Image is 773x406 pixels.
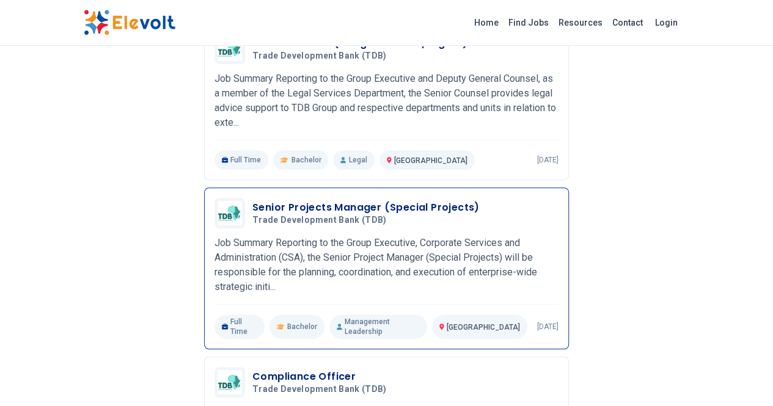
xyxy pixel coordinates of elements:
a: Resources [554,13,607,32]
img: Trade Development Bank (TDB) [218,201,242,225]
span: [GEOGRAPHIC_DATA] [394,156,467,165]
p: Full Time [214,314,265,339]
h3: Compliance Officer [252,369,392,384]
p: Management Leadership [329,314,427,339]
p: Job Summary Reporting to the Group Executive, Corporate Services and Administration (CSA), the Se... [214,236,559,294]
img: Trade Development Bank (TDB) [218,370,242,394]
p: Full Time [214,150,269,170]
span: Bachelor [287,322,317,332]
span: Bachelor [291,155,321,165]
p: [DATE] [537,155,559,165]
iframe: Chat Widget [712,347,773,406]
img: Trade Development Bank (TDB) [218,37,242,61]
img: Elevolt [84,10,175,35]
a: Trade Development Bank (TDB)Senior Projects Manager (Special Projects)Trade Development Bank (TDB... [214,198,559,339]
p: Legal [333,150,374,170]
p: [DATE] [537,322,559,332]
span: Trade Development Bank (TDB) [252,215,387,226]
span: [GEOGRAPHIC_DATA] [447,323,520,332]
span: Trade Development Bank (TDB) [252,384,387,395]
p: Job Summary Reporting to the Group Executive and Deputy General Counsel, as a member of the Legal... [214,71,559,130]
span: Trade Development Bank (TDB) [252,51,387,62]
a: Home [469,13,504,32]
a: Find Jobs [504,13,554,32]
a: Login [648,10,685,35]
h3: Senior Projects Manager (Special Projects) [252,200,480,215]
a: Contact [607,13,648,32]
a: Trade Development Bank (TDB)Senior Counsel (Bilingual French/English)Trade Development Bank (TDB)... [214,34,559,170]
